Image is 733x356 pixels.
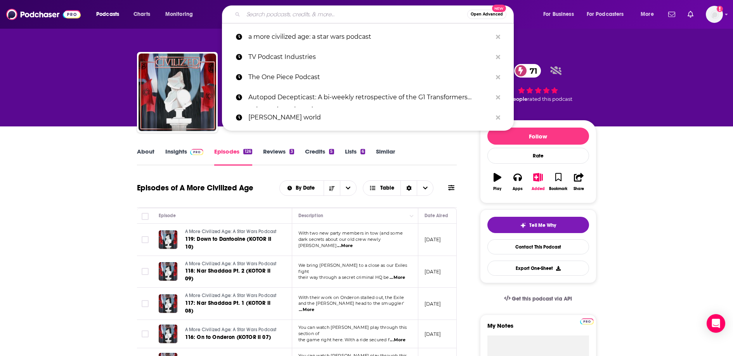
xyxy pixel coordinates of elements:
a: Show notifications dropdown [684,8,697,21]
img: Podchaser - Follow, Share and Rate Podcasts [6,7,81,22]
a: a more civilized age: a star wars podcast [222,27,514,47]
span: You can watch [PERSON_NAME] play through this section of [298,325,407,336]
a: Reviews3 [263,148,294,166]
span: ...More [390,337,405,343]
img: A More Civilized Age: A Star Wars Podcast [139,54,216,131]
button: Open AdvancedNew [467,10,506,19]
a: The One Piece Podcast [222,67,514,87]
span: Toggle select row [142,268,149,275]
span: Table [380,185,394,191]
p: a more civilized age: a star wars podcast [248,27,492,47]
a: [PERSON_NAME] world [222,107,514,128]
span: Toggle select row [142,236,149,243]
span: 117: Nar Shaddaa Pt. 1 (KOTOR II 08) [185,300,270,314]
span: We bring [PERSON_NAME] to a close as our Exiles fight [298,263,407,274]
a: Charts [128,8,155,21]
div: Episode [159,211,176,220]
span: their way through a secret criminal HQ be [298,275,389,280]
a: 117: Nar Shaddaa Pt. 1 (KOTOR II 08) [185,299,278,315]
span: By Date [296,185,317,191]
span: 71 [522,64,541,78]
div: Apps [513,187,523,191]
button: Bookmark [548,168,568,196]
span: For Business [543,9,574,20]
button: Apps [508,168,528,196]
div: Description [298,211,323,220]
span: the game right here. With a ride secured f [298,337,390,342]
span: ...More [390,275,405,281]
div: Search podcasts, credits, & more... [229,5,521,23]
span: For Podcasters [587,9,624,20]
span: A More Civilized Age: A Star Wars Podcast [185,293,277,298]
div: 126 [243,149,252,154]
a: A More Civilized Age: A Star Wars Podcast [185,228,278,235]
span: and the [PERSON_NAME] head to the smuggler' [298,301,404,306]
span: A More Civilized Age: A Star Wars Podcast [185,229,277,234]
input: Search podcasts, credits, & more... [243,8,467,21]
span: dark secrets about our old crew newly [PERSON_NAME] [298,237,381,248]
div: Sort Direction [400,181,417,195]
a: Similar [376,148,395,166]
a: 71 [514,64,541,78]
button: open menu [582,8,635,21]
span: With two new party members in tow (and some [298,230,403,236]
button: Export One-Sheet [487,261,589,276]
svg: Add a profile image [717,6,723,12]
span: rated this podcast [527,96,572,102]
label: My Notes [487,322,589,335]
p: jojo's world [248,107,492,128]
span: 119: Down to Dantooine (KOTOR II 10) [185,236,271,250]
a: InsightsPodchaser Pro [165,148,204,166]
img: User Profile [706,6,723,23]
div: Play [493,187,501,191]
button: open menu [635,8,664,21]
span: Charts [133,9,150,20]
span: ...More [299,307,314,313]
a: Autopod Decepticast: A bi-weekly retrospective of the G1 Transformers animated movie and cartoon. [222,87,514,107]
span: 8 people [505,96,527,102]
span: Toggle select row [142,300,149,307]
span: A More Civilized Age: A Star Wars Podcast [185,327,277,332]
span: More [641,9,654,20]
a: Contact This Podcast [487,239,589,254]
img: Podchaser Pro [580,318,594,325]
div: 5 [329,149,334,154]
button: open menu [340,181,356,195]
div: 6 [360,149,365,154]
a: Lists6 [345,148,365,166]
div: Bookmark [549,187,567,191]
div: 3 [289,149,294,154]
p: [DATE] [425,236,441,243]
h1: Episodes of A More Civilized Age [137,183,253,193]
button: Sort Direction [324,181,340,195]
span: Podcasts [96,9,119,20]
span: New [492,5,506,12]
button: Play [487,168,508,196]
a: Pro website [580,317,594,325]
button: Column Actions [407,211,416,221]
button: Choose View [363,180,434,196]
span: Toggle select row [142,330,149,337]
button: open menu [91,8,129,21]
span: Monitoring [165,9,193,20]
a: A More Civilized Age: A Star Wars Podcast [185,327,277,334]
a: TV Podcast Industries [222,47,514,67]
span: Tell Me Why [529,222,556,228]
span: 116: On to Onderon (KOTOR II 07) [185,334,271,340]
p: Autopod Decepticast: A bi-weekly retrospective of the G1 Transformers animated movie and cartoon. [248,87,492,107]
p: [DATE] [425,331,441,337]
button: Share [568,168,589,196]
div: Open Intercom Messenger [707,314,725,333]
img: tell me why sparkle [520,222,526,228]
div: Added [532,187,545,191]
p: [DATE] [425,268,441,275]
a: 119: Down to Dantooine (KOTOR II 10) [185,235,278,251]
button: Show profile menu [706,6,723,23]
div: 71 8 peoplerated this podcast [480,59,596,107]
button: tell me why sparkleTell Me Why [487,217,589,233]
a: About [137,148,154,166]
a: Episodes126 [214,148,252,166]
